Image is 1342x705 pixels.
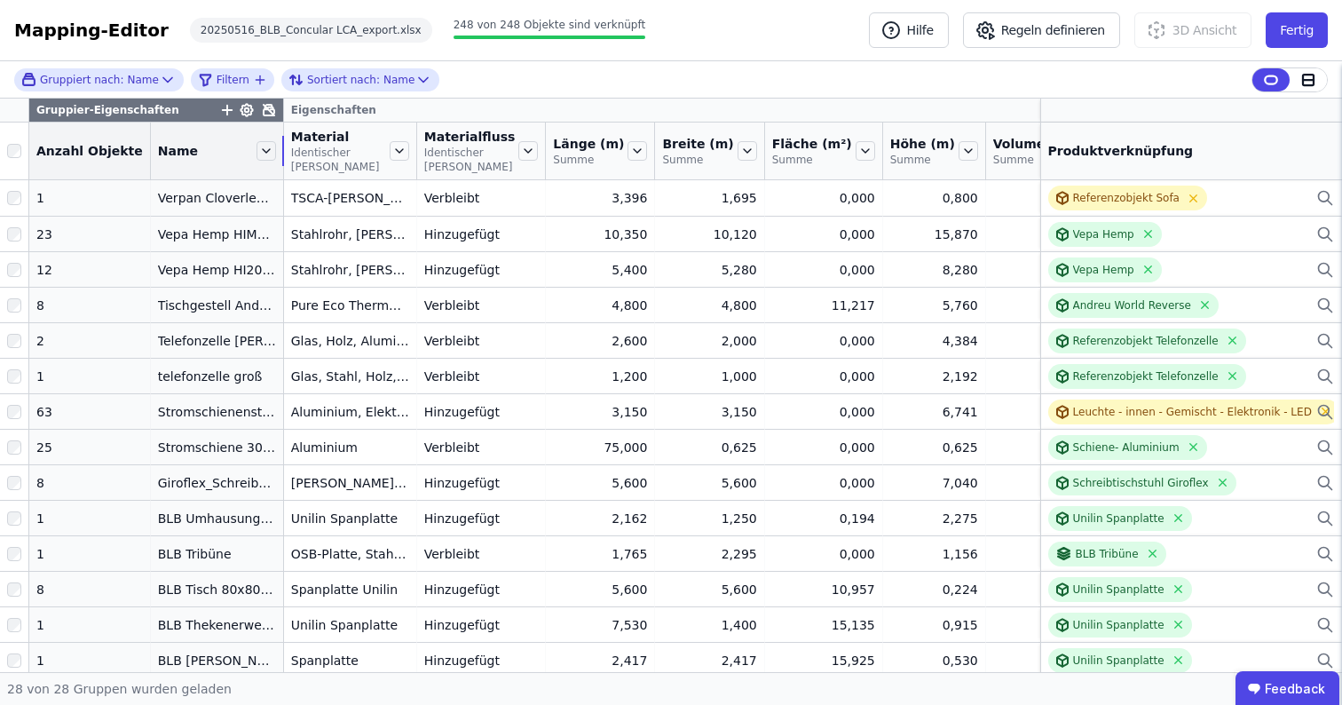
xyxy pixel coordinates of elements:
div: Mapping-Editor [14,18,169,43]
div: 8 [36,297,143,314]
div: 2,000 [662,332,756,350]
button: Hilfe [869,12,949,48]
div: Hinzugefügt [424,652,539,669]
div: 0,625 [890,439,978,456]
div: Verpan Cloverleaf Sofa 3 Units [158,189,276,207]
div: telefonzelle groß [158,368,276,385]
span: Summe [553,153,624,167]
div: Verbleibt [424,332,539,350]
div: Referenzobjekt Sofa [1073,191,1180,205]
div: 0,194 [772,510,875,527]
span: Materialfluss [424,128,516,146]
div: 1 [36,189,143,207]
div: Referenzobjekt Telefonzelle [1073,334,1219,348]
button: Fertig [1266,12,1328,48]
div: 6,741 [890,403,978,421]
div: 2,192 [890,368,978,385]
div: 0,000 [993,439,1111,456]
span: Material [291,128,386,146]
div: 1,765 [553,545,647,563]
div: Telefonzelle [PERSON_NAME] [158,332,276,350]
div: 2,275 [890,510,978,527]
div: Spanplatte [291,652,409,669]
div: 1 [36,510,143,527]
div: Stromschiene 300cm [158,439,276,456]
div: 8,280 [890,261,978,279]
div: Giroflex_Schreibtischstuhl [158,474,276,492]
div: 3,150 [553,403,647,421]
div: 4,800 [553,297,647,314]
div: 1,400 [662,616,756,634]
div: Hinzugefügt [424,474,539,492]
div: 0,000 [772,474,875,492]
div: Name [21,72,159,87]
span: Breite (m) [662,135,733,153]
span: Filtern [217,73,249,87]
div: BLB Tisch 80x80 cm [158,581,276,598]
div: 12 [36,261,143,279]
div: 15,135 [772,616,875,634]
span: Gruppiert nach: [40,73,123,87]
div: 2,162 [553,510,647,527]
div: 15,925 [772,652,875,669]
div: 7,040 [890,474,978,492]
span: Identischer [PERSON_NAME] [424,146,516,174]
div: 0,000 [772,439,875,456]
div: 3,396 [553,189,647,207]
div: 15,870 [890,226,978,243]
span: Fläche (m²) [772,135,852,153]
div: 0,000 [772,403,875,421]
div: 0,915 [890,616,978,634]
span: Name [158,142,198,160]
div: TSCA-[PERSON_NAME], CMHR-Schaumstoff, Metallverriegelungen, Nylon [291,189,409,207]
div: 0,000 [993,261,1111,279]
div: Referenzobjekt Telefonzelle [1073,369,1219,384]
div: 1 [36,545,143,563]
div: 5,280 [662,261,756,279]
span: Länge (m) [553,135,624,153]
div: 20250516_BLB_Concular LCA_export.xlsx [190,18,432,43]
div: Leuchte - innen - Gemischt - Elektronik - LED [1073,405,1312,419]
div: Unilin Spanplatte [1073,654,1164,668]
div: Produktverknüpfung [1048,142,1335,160]
div: 5,600 [662,474,756,492]
div: 0,000 [993,474,1111,492]
div: 0,173 [993,616,1111,634]
div: 63 [36,403,143,421]
div: Vepa Hemp [1073,263,1134,277]
div: Tischgestell Andreu World [158,297,276,314]
div: Name [288,69,414,91]
span: Summe [890,153,955,167]
div: Schiene- Aluminium [1073,440,1180,455]
div: Unilin Spanplatte [291,510,409,527]
div: 0,000 [772,226,875,243]
div: 0,000 [993,297,1111,314]
div: 1,250 [662,510,756,527]
div: 4,384 [890,332,978,350]
div: 1,156 [890,545,978,563]
div: Stromschienenstrahler [158,403,276,421]
div: 8 [36,581,143,598]
div: 2,295 [662,545,756,563]
div: Verbleibt [424,189,539,207]
div: 2,417 [553,652,647,669]
div: Hinzugefügt [424,261,539,279]
div: Verbleibt [424,545,539,563]
div: 25 [36,439,143,456]
span: Volumen (m³) [993,135,1088,153]
div: 4,800 [662,297,756,314]
span: Summe [993,153,1088,167]
div: 0,800 [890,189,978,207]
div: 75,000 [553,439,647,456]
div: 0,000 [772,332,875,350]
div: Andreu World Reverse [1073,298,1191,313]
div: Aluminium [291,439,409,456]
div: 1,695 [662,189,756,207]
div: Verbleibt [424,439,539,456]
div: 0,000 [993,189,1111,207]
div: Unilin Spanplatte [1073,618,1164,632]
div: BLB Tribüne [1076,547,1139,561]
div: 5,760 [890,297,978,314]
div: 2 [36,332,143,350]
div: 5,600 [662,581,756,598]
